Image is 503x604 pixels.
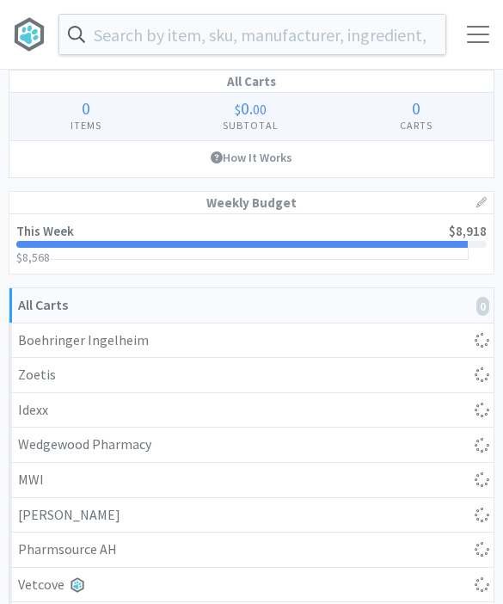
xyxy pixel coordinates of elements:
div: Vetcove [18,574,485,596]
a: Zoetis [9,358,494,393]
h1: Weekly Budget [9,192,494,214]
span: $ [235,101,241,118]
strong: All Carts [18,296,68,313]
a: How It Works [9,141,494,174]
span: 00 [253,101,267,118]
a: MWI [9,463,494,498]
h4: Subtotal [162,117,339,133]
a: Idexx [9,393,494,428]
span: 0 [481,250,487,265]
span: 0 [412,97,420,119]
a: This Week$8,918$8,568 [9,214,494,274]
a: Vetcove [9,568,494,603]
div: MWI [18,469,485,491]
span: $8,568 [16,250,50,265]
a: Wedgewood Pharmacy [9,428,494,463]
div: [PERSON_NAME] [18,504,485,527]
h4: Items [9,117,162,133]
a: Boehringer Ingelheim [9,324,494,359]
div: . [162,100,339,117]
div: Zoetis [18,364,485,386]
a: Pharmsource AH [9,533,494,568]
h2: This Week [16,225,74,237]
span: 0 [82,97,90,119]
div: Boehringer Ingelheim [18,330,485,352]
h1: All Carts [9,71,494,93]
a: All Carts0 [9,288,494,324]
input: Search by item, sku, manufacturer, ingredient, size... [59,15,445,54]
h4: Carts [340,117,494,133]
i: 0 [476,297,489,316]
div: Idexx [18,399,485,422]
a: [PERSON_NAME] [9,498,494,533]
span: 0 [241,97,249,119]
div: Wedgewood Pharmacy [18,434,485,456]
div: Pharmsource AH [18,539,485,561]
span: $8,918 [449,223,487,239]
